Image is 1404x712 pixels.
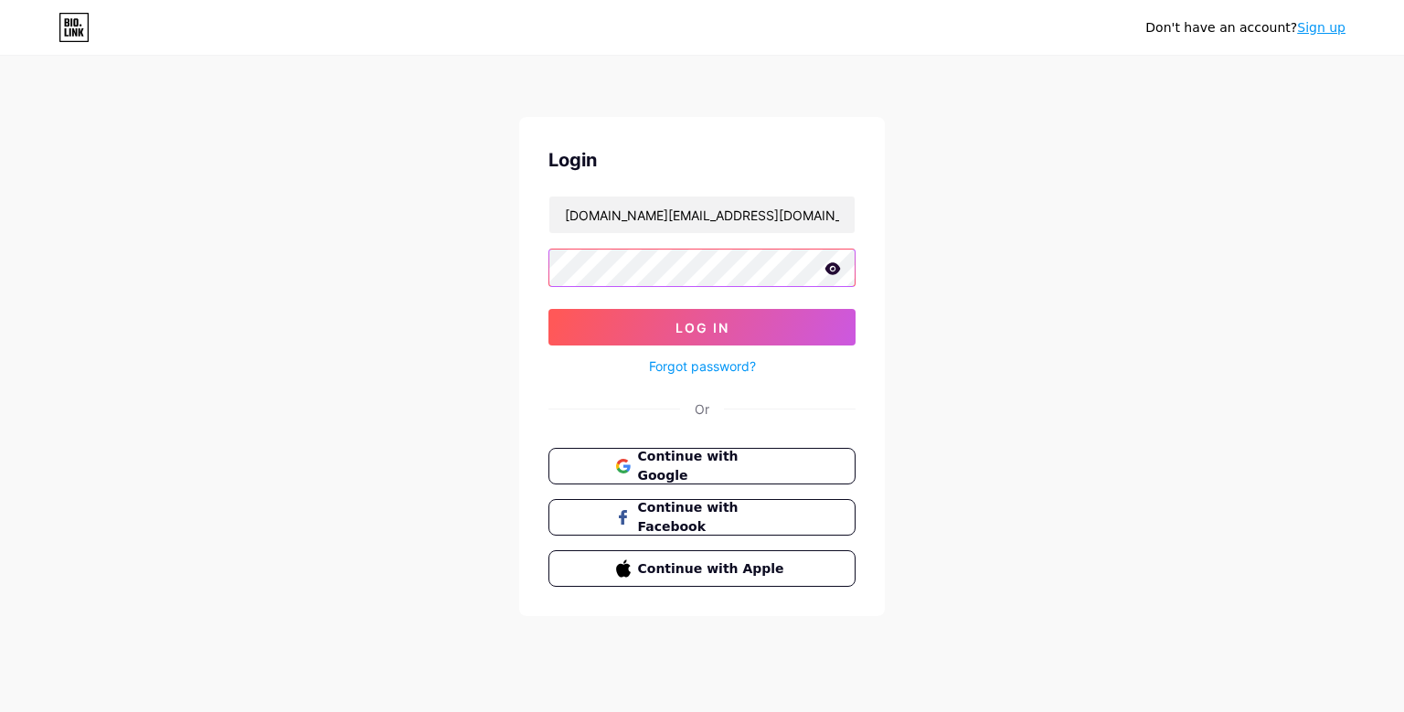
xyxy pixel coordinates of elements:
div: Login [548,146,856,174]
input: Username [549,197,855,233]
span: Continue with Facebook [638,498,789,537]
span: Continue with Apple [638,559,789,579]
a: Sign up [1297,20,1345,35]
button: Continue with Apple [548,550,856,587]
span: Continue with Google [638,447,789,485]
span: Log In [675,320,729,335]
a: Forgot password? [649,356,756,376]
button: Log In [548,309,856,345]
button: Continue with Google [548,448,856,484]
button: Continue with Facebook [548,499,856,536]
div: Don't have an account? [1145,18,1345,37]
div: Or [695,399,709,419]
